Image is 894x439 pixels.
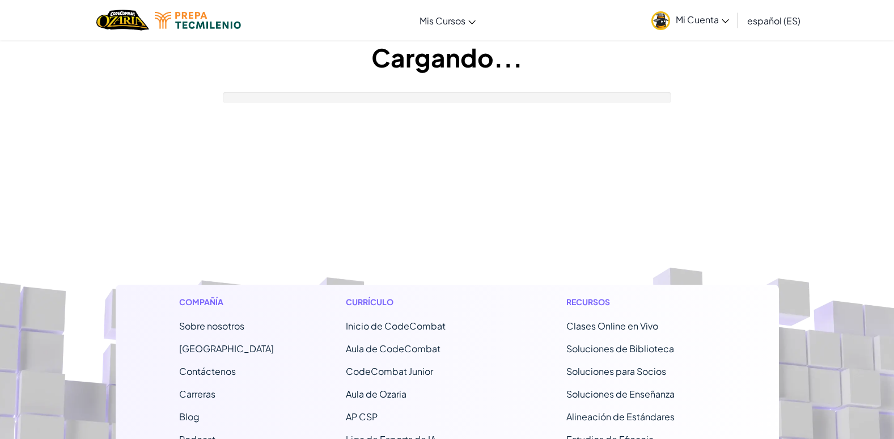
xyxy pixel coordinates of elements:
a: Clases Online en Vivo [566,320,658,332]
a: Ozaria by CodeCombat logo [96,9,149,32]
a: Aula de CodeCombat [346,343,440,354]
a: [GEOGRAPHIC_DATA] [179,343,274,354]
span: Inicio de CodeCombat [346,320,446,332]
span: español (ES) [747,15,800,27]
h1: Recursos [566,296,715,308]
h1: Compañía [179,296,274,308]
a: CodeCombat Junior [346,365,433,377]
img: Tecmilenio logo [155,12,241,29]
a: AP CSP [346,411,378,423]
a: Mis Cursos [414,5,481,36]
h1: Currículo [346,296,495,308]
a: Soluciones de Biblioteca [566,343,674,354]
a: español (ES) [742,5,806,36]
a: Soluciones de Enseñanza [566,388,675,400]
a: Aula de Ozaria [346,388,406,400]
a: Sobre nosotros [179,320,244,332]
a: Soluciones para Socios [566,365,666,377]
a: Blog [179,411,200,423]
img: avatar [651,11,670,30]
a: Carreras [179,388,215,400]
span: Mi Cuenta [676,14,729,26]
a: Alineación de Estándares [566,411,675,423]
img: Home [96,9,149,32]
span: Mis Cursos [420,15,465,27]
span: Contáctenos [179,365,236,377]
a: Mi Cuenta [646,2,735,38]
